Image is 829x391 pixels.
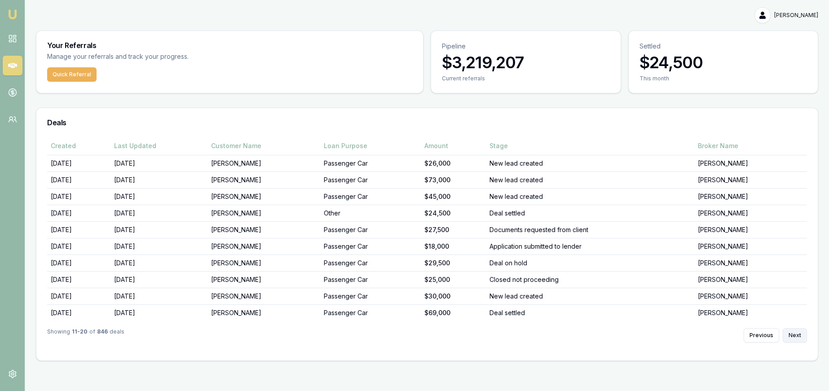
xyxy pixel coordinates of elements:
button: Previous [744,328,779,343]
h3: $24,500 [639,53,807,71]
td: [PERSON_NAME] [207,205,320,221]
h3: $3,219,207 [442,53,610,71]
td: Passenger Car [320,304,421,321]
td: [DATE] [47,188,110,205]
td: Other [320,205,421,221]
td: Passenger Car [320,255,421,271]
td: [DATE] [47,271,110,288]
button: Quick Referral [47,67,97,82]
td: New lead created [486,288,694,304]
td: [DATE] [47,171,110,188]
td: [PERSON_NAME] [207,221,320,238]
td: [PERSON_NAME] [207,288,320,304]
td: Deal settled [486,304,694,321]
div: $26,000 [424,159,482,168]
td: [DATE] [110,304,207,321]
td: [PERSON_NAME] [694,288,807,304]
td: Passenger Car [320,188,421,205]
td: Application submitted to lender [486,238,694,255]
div: Created [51,141,107,150]
div: $30,000 [424,292,482,301]
td: [DATE] [110,155,207,171]
div: $69,000 [424,308,482,317]
div: This month [639,75,807,82]
td: Passenger Car [320,155,421,171]
td: Passenger Car [320,221,421,238]
td: [DATE] [110,255,207,271]
td: [PERSON_NAME] [207,155,320,171]
td: [PERSON_NAME] [207,171,320,188]
td: [DATE] [110,271,207,288]
td: [DATE] [110,238,207,255]
td: [PERSON_NAME] [207,255,320,271]
td: [PERSON_NAME] [694,155,807,171]
td: [PERSON_NAME] [694,205,807,221]
div: $29,500 [424,259,482,268]
td: New lead created [486,155,694,171]
div: Customer Name [211,141,317,150]
div: $45,000 [424,192,482,201]
td: [DATE] [47,205,110,221]
td: [PERSON_NAME] [694,171,807,188]
p: Manage your referrals and track your progress. [47,52,277,62]
td: [DATE] [47,255,110,271]
h3: Your Referrals [47,42,412,49]
div: $25,000 [424,275,482,284]
div: Amount [424,141,482,150]
div: Loan Purpose [324,141,417,150]
strong: 846 [97,328,108,343]
div: Last Updated [114,141,204,150]
td: Passenger Car [320,171,421,188]
td: [DATE] [47,221,110,238]
div: $18,000 [424,242,482,251]
td: Closed not proceeding [486,271,694,288]
td: [DATE] [110,221,207,238]
div: Showing of deals [47,328,124,343]
td: [PERSON_NAME] [207,271,320,288]
td: [PERSON_NAME] [694,188,807,205]
td: [PERSON_NAME] [694,238,807,255]
p: Pipeline [442,42,610,51]
td: [PERSON_NAME] [694,255,807,271]
td: Passenger Car [320,238,421,255]
td: [PERSON_NAME] [207,304,320,321]
td: Deal settled [486,205,694,221]
td: [DATE] [110,171,207,188]
img: emu-icon-u.png [7,9,18,20]
td: [DATE] [110,205,207,221]
td: [PERSON_NAME] [694,221,807,238]
td: [PERSON_NAME] [207,238,320,255]
td: Documents requested from client [486,221,694,238]
td: [PERSON_NAME] [207,188,320,205]
div: Stage [489,141,690,150]
div: $27,500 [424,225,482,234]
strong: 11 - 20 [72,328,88,343]
h3: Deals [47,119,807,126]
button: Next [783,328,807,343]
td: [DATE] [47,288,110,304]
td: [DATE] [47,155,110,171]
div: Current referrals [442,75,610,82]
td: [DATE] [110,288,207,304]
span: [PERSON_NAME] [774,12,818,19]
td: New lead created [486,188,694,205]
p: Settled [639,42,807,51]
div: Broker Name [698,141,803,150]
td: New lead created [486,171,694,188]
div: $73,000 [424,176,482,185]
td: [PERSON_NAME] [694,304,807,321]
td: [DATE] [47,238,110,255]
td: Deal on hold [486,255,694,271]
td: Passenger Car [320,288,421,304]
td: [DATE] [110,188,207,205]
div: $24,500 [424,209,482,218]
td: Passenger Car [320,271,421,288]
td: [DATE] [47,304,110,321]
td: [PERSON_NAME] [694,271,807,288]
